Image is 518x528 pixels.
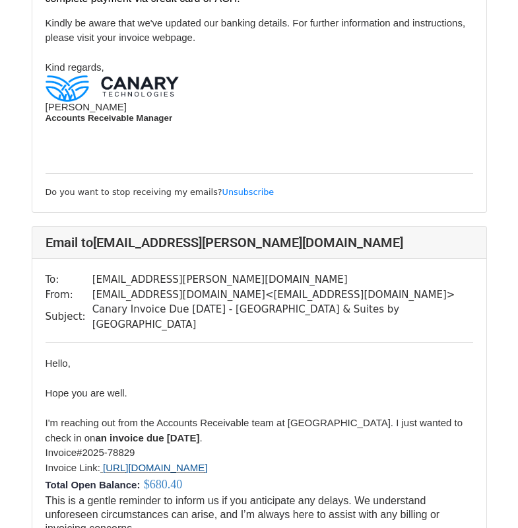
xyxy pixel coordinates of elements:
a: Unsubscribe [222,187,275,197]
b: Total Open Balance: [46,479,141,490]
td: Subject: [46,302,92,332]
iframe: Chat Widget [452,465,518,528]
td: [EMAIL_ADDRESS][PERSON_NAME][DOMAIN_NAME] [92,272,473,287]
li: 2025-78829 [46,445,473,461]
span: Invoice Link: [46,462,104,473]
img: c29b55174a6d10e35b8ed12ea38c4a16ab5ad042.png [46,75,179,102]
span: [PERSON_NAME] [46,101,127,112]
span: Hello, [46,358,71,369]
strong: an invoice due [DATE] [95,432,199,443]
span: Kindly be aware that we've updated our banking details. For further information and instructions,... [46,17,466,44]
font: 680.40 [150,478,183,491]
td: [EMAIL_ADDRESS][DOMAIN_NAME] < [EMAIL_ADDRESS][DOMAIN_NAME] > [92,287,473,303]
font: $ [144,478,150,491]
span: Hope you are well. [46,387,127,398]
h4: Email to [EMAIL_ADDRESS][PERSON_NAME][DOMAIN_NAME] [46,235,473,250]
small: Do you want to stop receiving my emails? [46,187,275,197]
td: Canary Invoice Due [DATE] - [GEOGRAPHIC_DATA] & Suites by [GEOGRAPHIC_DATA] [92,302,473,332]
span: Invoice# [46,447,82,458]
span: Kind regards, [46,61,104,73]
font: [URL][DOMAIN_NAME] [103,462,207,473]
span: Accounts Receivable Manager [46,113,173,123]
td: From: [46,287,92,303]
td: To: [46,272,92,287]
span: I'm reaching out from the Accounts Receivable team at [GEOGRAPHIC_DATA]. I just wanted to check i... [46,417,463,443]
